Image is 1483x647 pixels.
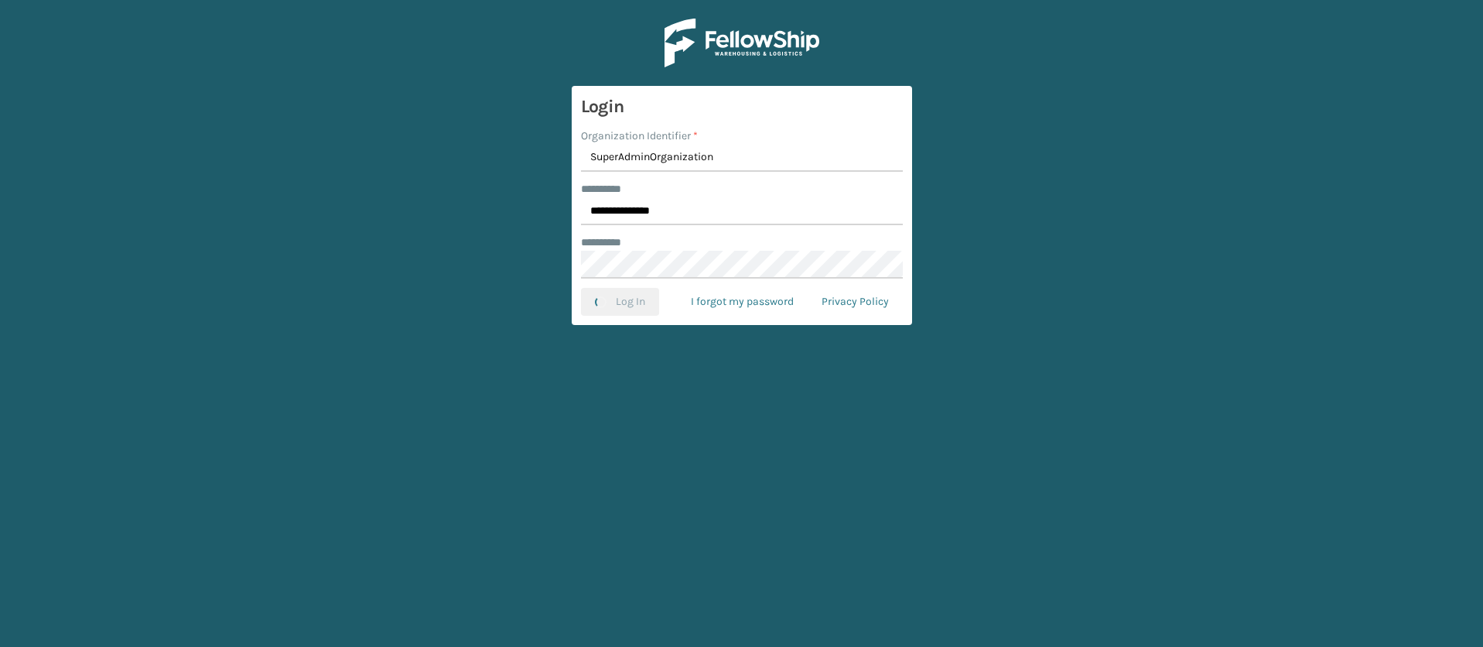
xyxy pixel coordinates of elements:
[677,288,808,316] a: I forgot my password
[581,288,659,316] button: Log In
[808,288,903,316] a: Privacy Policy
[665,19,819,67] img: Logo
[581,128,698,144] label: Organization Identifier
[581,95,903,118] h3: Login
